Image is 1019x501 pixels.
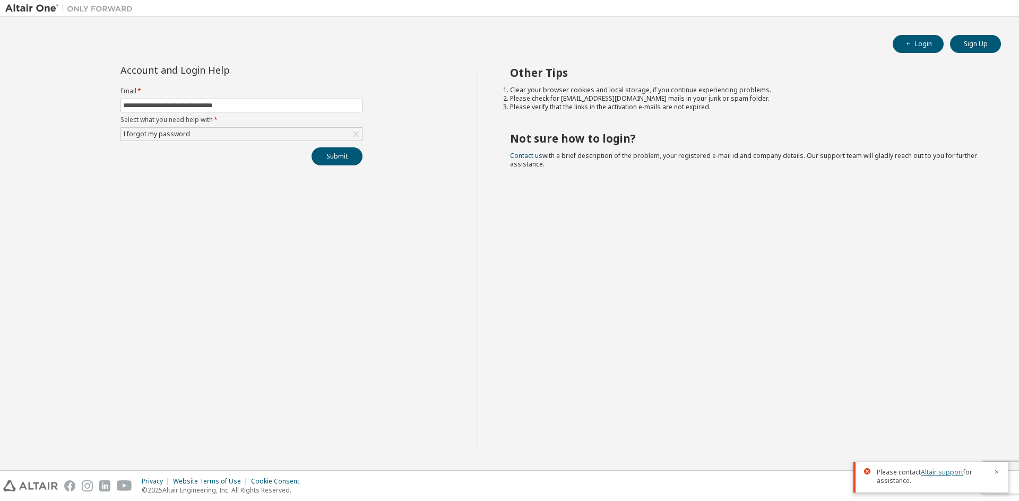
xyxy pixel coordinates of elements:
a: Altair support [921,468,963,477]
li: Clear your browser cookies and local storage, if you continue experiencing problems. [510,86,982,94]
img: altair_logo.svg [3,480,58,491]
img: youtube.svg [117,480,132,491]
img: linkedin.svg [99,480,110,491]
label: Email [120,87,362,95]
div: Account and Login Help [120,66,314,74]
div: Privacy [142,477,173,486]
button: Submit [312,147,362,165]
div: Website Terms of Use [173,477,251,486]
span: with a brief description of the problem, your registered e-mail id and company details. Our suppo... [510,151,977,169]
div: I forgot my password [121,128,362,140]
img: instagram.svg [82,480,93,491]
label: Select what you need help with [120,116,362,124]
h2: Other Tips [510,66,982,80]
button: Sign Up [950,35,1001,53]
span: Please contact for assistance. [877,468,987,485]
h2: Not sure how to login? [510,131,982,145]
li: Please verify that the links in the activation e-mails are not expired. [510,103,982,111]
div: I forgot my password [122,128,192,140]
li: Please check for [EMAIL_ADDRESS][DOMAIN_NAME] mails in your junk or spam folder. [510,94,982,103]
button: Login [893,35,944,53]
div: Cookie Consent [251,477,306,486]
a: Contact us [510,151,542,160]
img: facebook.svg [64,480,75,491]
p: © 2025 Altair Engineering, Inc. All Rights Reserved. [142,486,306,495]
img: Altair One [5,3,138,14]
